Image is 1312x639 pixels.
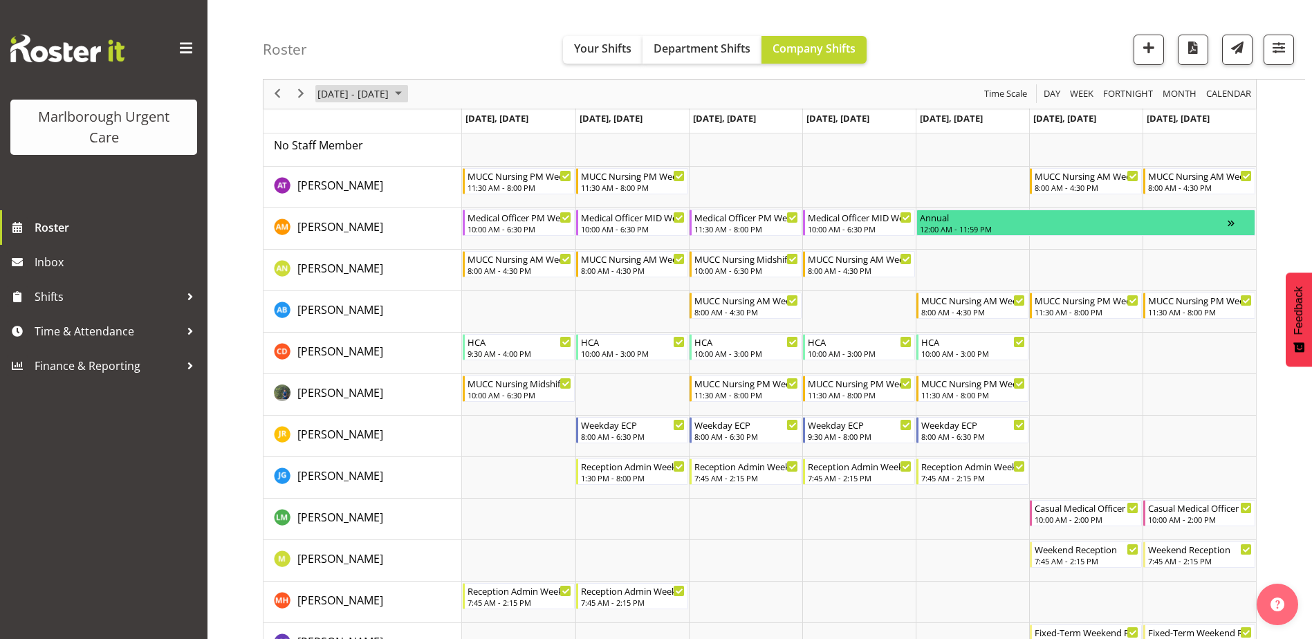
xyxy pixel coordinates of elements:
[1035,542,1138,556] div: Weekend Reception
[1148,542,1252,556] div: Weekend Reception
[1035,182,1138,193] div: 8:00 AM - 4:30 PM
[274,138,363,153] span: No Staff Member
[264,167,462,208] td: Agnes Tyson resource
[468,252,571,266] div: MUCC Nursing AM Weekday
[808,459,912,473] div: Reception Admin Weekday AM
[463,334,575,360] div: Cordelia Davies"s event - HCA Begin From Monday, October 6, 2025 at 9:30:00 AM GMT+13:00 Ends At ...
[1143,293,1255,319] div: Andrew Brooks"s event - MUCC Nursing PM Weekends Begin From Sunday, October 12, 2025 at 11:30:00 ...
[468,584,571,598] div: Reception Admin Weekday AM
[316,86,390,103] span: [DATE] - [DATE]
[690,376,802,402] div: Gloria Varghese"s event - MUCC Nursing PM Weekday Begin From Wednesday, October 8, 2025 at 11:30:...
[581,472,685,483] div: 1:30 PM - 8:00 PM
[803,376,915,402] div: Gloria Varghese"s event - MUCC Nursing PM Weekday Begin From Thursday, October 9, 2025 at 11:30:0...
[581,223,685,234] div: 10:00 AM - 6:30 PM
[1030,168,1142,194] div: Agnes Tyson"s event - MUCC Nursing AM Weekends Begin From Saturday, October 11, 2025 at 8:00:00 A...
[264,208,462,250] td: Alexandra Madigan resource
[297,426,383,443] a: [PERSON_NAME]
[690,251,802,277] div: Alysia Newman-Woods"s event - MUCC Nursing Midshift Begin From Wednesday, October 8, 2025 at 10:0...
[468,265,571,276] div: 8:00 AM - 4:30 PM
[35,217,201,238] span: Roster
[1033,112,1096,124] span: [DATE], [DATE]
[982,86,1030,103] button: Time Scale
[1143,500,1255,526] div: Luqman Mohd Jani"s event - Casual Medical Officer Weekend Begin From Sunday, October 12, 2025 at ...
[694,293,798,307] div: MUCC Nursing AM Weekday
[297,219,383,235] a: [PERSON_NAME]
[1035,625,1138,639] div: Fixed-Term Weekend Reception
[808,252,912,266] div: MUCC Nursing AM Weekday
[694,335,798,349] div: HCA
[580,112,643,124] span: [DATE], [DATE]
[690,293,802,319] div: Andrew Brooks"s event - MUCC Nursing AM Weekday Begin From Wednesday, October 8, 2025 at 8:00:00 ...
[581,265,685,276] div: 8:00 AM - 4:30 PM
[803,251,915,277] div: Alysia Newman-Woods"s event - MUCC Nursing AM Weekday Begin From Thursday, October 9, 2025 at 8:0...
[576,459,688,485] div: Josephine Godinez"s event - Reception Admin Weekday PM Begin From Tuesday, October 7, 2025 at 1:3...
[581,252,685,266] div: MUCC Nursing AM Weekday
[313,80,410,109] div: October 06 - 12, 2025
[574,41,631,56] span: Your Shifts
[694,431,798,442] div: 8:00 AM - 6:30 PM
[694,210,798,224] div: Medical Officer PM Weekday
[654,41,750,56] span: Department Shifts
[463,210,575,236] div: Alexandra Madigan"s event - Medical Officer PM Weekday Begin From Monday, October 6, 2025 at 10:0...
[297,177,383,194] a: [PERSON_NAME]
[1148,625,1252,639] div: Fixed-Term Weekend Reception
[921,306,1025,317] div: 8:00 AM - 4:30 PM
[694,389,798,400] div: 11:30 AM - 8:00 PM
[297,385,383,401] a: [PERSON_NAME]
[581,431,685,442] div: 8:00 AM - 6:30 PM
[268,86,287,103] button: Previous
[916,334,1028,360] div: Cordelia Davies"s event - HCA Begin From Friday, October 10, 2025 at 10:00:00 AM GMT+13:00 Ends A...
[1286,272,1312,367] button: Feedback - Show survey
[297,510,383,525] span: [PERSON_NAME]
[921,335,1025,349] div: HCA
[297,344,383,359] span: [PERSON_NAME]
[1178,35,1208,65] button: Download a PDF of the roster according to the set date range.
[1068,86,1096,103] button: Timeline Week
[463,376,575,402] div: Gloria Varghese"s event - MUCC Nursing Midshift Begin From Monday, October 6, 2025 at 10:00:00 AM...
[1161,86,1199,103] button: Timeline Month
[1030,293,1142,319] div: Andrew Brooks"s event - MUCC Nursing PM Weekends Begin From Saturday, October 11, 2025 at 11:30:0...
[1035,501,1138,515] div: Casual Medical Officer Weekend
[773,41,856,56] span: Company Shifts
[581,597,685,608] div: 7:45 AM - 2:15 PM
[297,468,383,483] span: [PERSON_NAME]
[694,376,798,390] div: MUCC Nursing PM Weekday
[761,36,867,64] button: Company Shifts
[576,168,688,194] div: Agnes Tyson"s event - MUCC Nursing PM Weekday Begin From Tuesday, October 7, 2025 at 11:30:00 AM ...
[808,335,912,349] div: HCA
[576,417,688,443] div: Jacinta Rangi"s event - Weekday ECP Begin From Tuesday, October 7, 2025 at 8:00:00 AM GMT+13:00 E...
[921,472,1025,483] div: 7:45 AM - 2:15 PM
[563,36,643,64] button: Your Shifts
[1035,306,1138,317] div: 11:30 AM - 8:00 PM
[803,417,915,443] div: Jacinta Rangi"s event - Weekday ECP Begin From Thursday, October 9, 2025 at 9:30:00 AM GMT+13:00 ...
[803,334,915,360] div: Cordelia Davies"s event - HCA Begin From Thursday, October 9, 2025 at 10:00:00 AM GMT+13:00 Ends ...
[468,597,571,608] div: 7:45 AM - 2:15 PM
[297,593,383,608] span: [PERSON_NAME]
[916,210,1255,236] div: Alexandra Madigan"s event - Annual Begin From Friday, October 10, 2025 at 12:00:00 AM GMT+13:00 E...
[920,112,983,124] span: [DATE], [DATE]
[1030,541,1142,568] div: Margie Vuto"s event - Weekend Reception Begin From Saturday, October 11, 2025 at 7:45:00 AM GMT+1...
[581,584,685,598] div: Reception Admin Weekday AM
[694,418,798,432] div: Weekday ECP
[468,335,571,349] div: HCA
[920,210,1228,224] div: Annual
[916,459,1028,485] div: Josephine Godinez"s event - Reception Admin Weekday AM Begin From Friday, October 10, 2025 at 7:4...
[1148,501,1252,515] div: Casual Medical Officer Weekend
[808,376,912,390] div: MUCC Nursing PM Weekday
[581,210,685,224] div: Medical Officer MID Weekday
[297,302,383,318] a: [PERSON_NAME]
[808,472,912,483] div: 7:45 AM - 2:15 PM
[463,583,575,609] div: Margret Hall"s event - Reception Admin Weekday AM Begin From Monday, October 6, 2025 at 7:45:00 A...
[1069,86,1095,103] span: Week
[921,348,1025,359] div: 10:00 AM - 3:00 PM
[468,182,571,193] div: 11:30 AM - 8:00 PM
[1148,514,1252,525] div: 10:00 AM - 2:00 PM
[808,265,912,276] div: 8:00 AM - 4:30 PM
[581,459,685,473] div: Reception Admin Weekday PM
[808,210,912,224] div: Medical Officer MID Weekday
[297,385,383,400] span: [PERSON_NAME]
[920,223,1228,234] div: 12:00 AM - 11:59 PM
[581,418,685,432] div: Weekday ECP
[921,418,1025,432] div: Weekday ECP
[576,334,688,360] div: Cordelia Davies"s event - HCA Begin From Tuesday, October 7, 2025 at 10:00:00 AM GMT+13:00 Ends A...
